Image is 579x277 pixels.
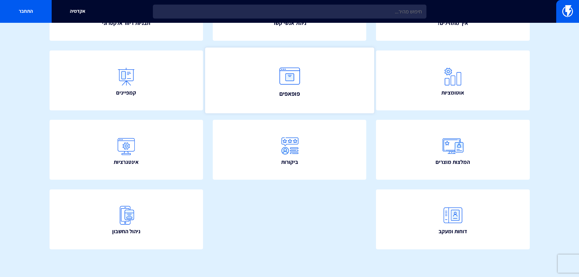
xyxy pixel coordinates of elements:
span: ניהול אנשי קשר [273,19,306,27]
span: אוטומציות [441,89,464,97]
span: אינטגרציות [114,158,139,166]
input: חיפוש מהיר... [153,5,426,19]
span: ניהול החשבון [112,227,140,235]
a: פופאפים [205,47,374,113]
span: דוחות ומעקב [439,227,467,235]
a: דוחות ומעקב [376,189,530,249]
span: תבניות דיוור אלקטרוני [102,19,150,27]
span: קמפיינים [116,89,136,97]
a: קמפיינים [50,50,203,110]
span: ביקורות [281,158,298,166]
a: אינטגרציות [50,120,203,180]
a: המלצות מוצרים [376,120,530,180]
a: אוטומציות [376,50,530,110]
span: פופאפים [279,89,300,98]
a: ניהול החשבון [50,189,203,249]
a: ביקורות [213,120,367,180]
span: המלצות מוצרים [436,158,470,166]
span: איך מתחילים? [437,19,468,27]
